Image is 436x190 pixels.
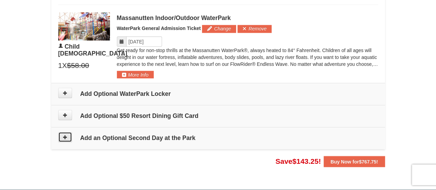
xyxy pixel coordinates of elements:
[62,60,67,70] span: X
[117,71,154,78] button: More Info
[117,26,201,31] span: WaterPark General Admission Ticket
[67,60,89,70] span: $58.00
[292,157,318,165] span: $143.25
[359,159,376,164] span: $767.75
[117,47,378,67] p: Get ready for non-stop thrills at the Massanutten WaterPark®, always heated to 84° Fahrenheit. Ch...
[324,156,385,167] button: Buy Now for$767.75!
[58,90,378,97] h4: Add Optional WaterPark Locker
[117,14,378,21] div: Massanutten Indoor/Outdoor WaterPark
[58,134,378,141] h4: Add an Optional Second Day at the Park
[58,60,62,70] span: 1
[275,157,321,165] span: Save !
[58,43,128,57] span: Child [DEMOGRAPHIC_DATA]
[202,25,236,32] button: Change
[237,25,272,32] button: Remove
[58,12,110,40] img: 6619917-1403-22d2226d.jpg
[58,112,378,119] h4: Add Optional $50 Resort Dining Gift Card
[331,159,378,164] strong: Buy Now for !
